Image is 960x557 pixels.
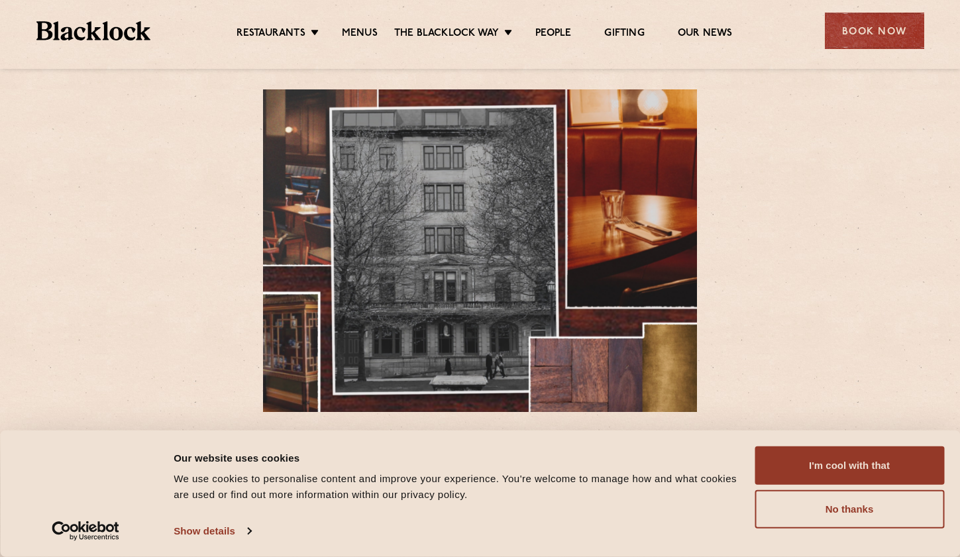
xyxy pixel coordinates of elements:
[237,27,305,42] a: Restaurants
[535,27,571,42] a: People
[28,521,144,541] a: Usercentrics Cookiebot - opens in a new window
[174,471,739,503] div: We use cookies to personalise content and improve your experience. You're welcome to manage how a...
[36,21,151,40] img: BL_Textured_Logo-footer-cropped.svg
[755,446,944,485] button: I'm cool with that
[755,490,944,529] button: No thanks
[604,27,644,42] a: Gifting
[394,27,499,42] a: The Blacklock Way
[174,521,250,541] a: Show details
[166,89,795,455] h1: CHOP LOVE IN [GEOGRAPHIC_DATA]
[678,27,733,42] a: Our News
[825,13,924,49] div: Book Now
[342,27,378,42] a: Menus
[174,450,739,466] div: Our website uses cookies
